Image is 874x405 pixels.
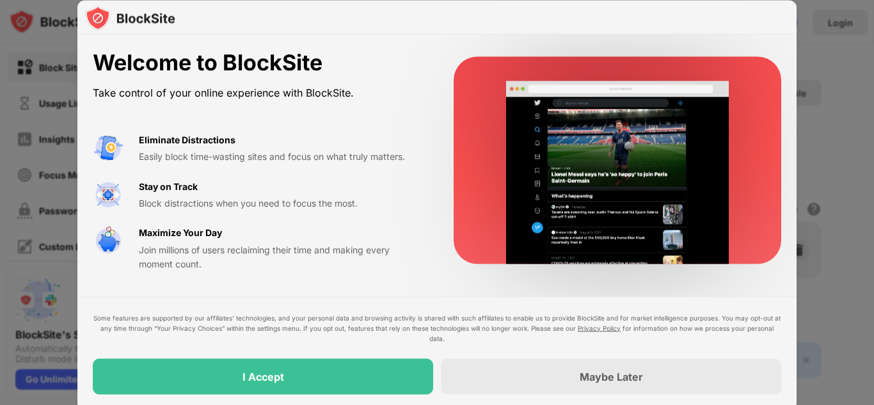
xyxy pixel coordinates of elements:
[93,226,123,257] img: value-safe-time.svg
[139,242,423,271] div: Join millions of users reclaiming their time and making every moment count.
[93,312,781,343] div: Some features are supported by our affiliates’ technologies, and your personal data and browsing ...
[139,179,198,193] div: Stay on Track
[85,5,175,31] img: logo-blocksite.svg
[139,150,423,164] div: Easily block time-wasting sites and focus on what truly matters.
[139,226,222,240] div: Maximize Your Day
[139,196,423,210] div: Block distractions when you need to focus the most.
[93,132,123,163] img: value-avoid-distractions.svg
[139,132,235,147] div: Eliminate Distractions
[242,370,284,383] div: I Accept
[93,50,423,76] div: Welcome to BlockSite
[93,83,423,102] div: Take control of your online experience with BlockSite.
[93,179,123,210] img: value-focus.svg
[580,370,643,383] div: Maybe Later
[578,324,621,331] a: Privacy Policy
